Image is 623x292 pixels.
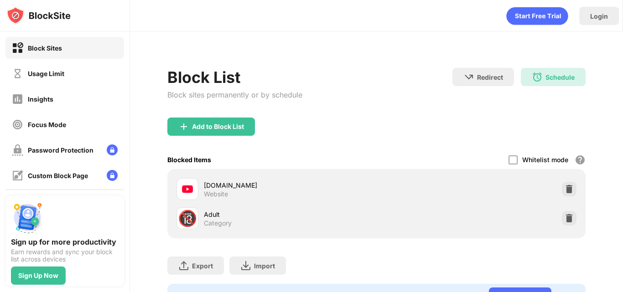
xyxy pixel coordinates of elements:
[12,68,23,79] img: time-usage-off.svg
[167,156,211,164] div: Blocked Items
[28,146,93,154] div: Password Protection
[28,121,66,128] div: Focus Mode
[107,170,118,181] img: lock-menu.svg
[506,7,568,25] div: animation
[28,44,62,52] div: Block Sites
[204,219,232,227] div: Category
[178,209,197,228] div: 🔞
[11,237,119,246] div: Sign up for more productivity
[11,248,119,263] div: Earn rewards and sync your block list across devices
[545,73,575,81] div: Schedule
[204,190,228,198] div: Website
[12,42,23,54] img: block-on.svg
[204,210,377,219] div: Adult
[28,95,53,103] div: Insights
[107,144,118,155] img: lock-menu.svg
[12,93,23,105] img: insights-off.svg
[477,73,503,81] div: Redirect
[167,68,302,87] div: Block List
[590,12,608,20] div: Login
[204,180,377,190] div: [DOMAIN_NAME]
[192,123,244,130] div: Add to Block List
[167,90,302,99] div: Block sites permanently or by schedule
[12,144,23,156] img: password-protection-off.svg
[12,119,23,130] img: focus-off.svg
[28,70,64,77] div: Usage Limit
[28,172,88,179] div: Custom Block Page
[182,184,193,195] img: favicons
[18,272,58,279] div: Sign Up Now
[12,170,23,181] img: customize-block-page-off.svg
[522,156,568,164] div: Whitelist mode
[254,262,275,270] div: Import
[6,6,71,25] img: logo-blocksite.svg
[192,262,213,270] div: Export
[11,201,44,234] img: push-signup.svg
